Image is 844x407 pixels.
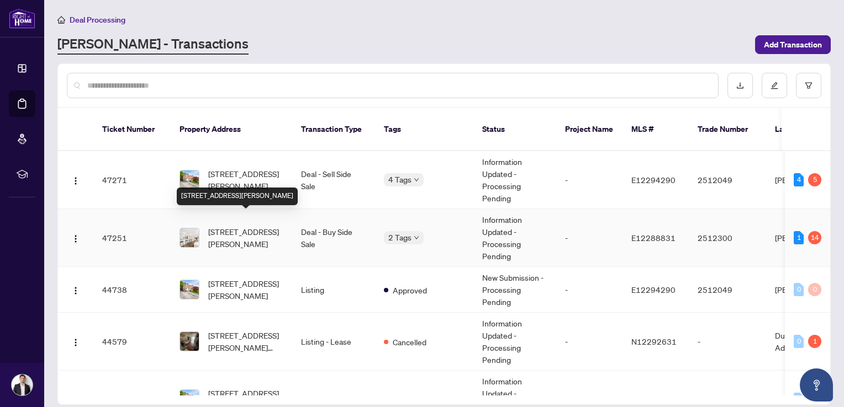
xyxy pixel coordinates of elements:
[71,338,80,347] img: Logo
[794,231,804,244] div: 1
[689,108,766,151] th: Trade Number
[794,335,804,348] div: 0
[388,231,412,244] span: 2 Tags
[93,108,171,151] th: Ticket Number
[771,82,778,89] span: edit
[393,394,426,406] span: Cancelled
[764,36,822,53] span: Add Transaction
[208,168,283,192] span: [STREET_ADDRESS][PERSON_NAME]
[180,170,199,189] img: thumbnail-img
[93,151,171,209] td: 47271
[805,82,813,89] span: filter
[93,313,171,371] td: 44579
[414,177,419,183] span: down
[689,209,766,267] td: 2512300
[71,176,80,185] img: Logo
[800,368,833,401] button: Open asap
[67,333,85,350] button: Logo
[57,35,249,55] a: [PERSON_NAME] - Transactions
[208,277,283,302] span: [STREET_ADDRESS][PERSON_NAME]
[808,283,821,296] div: 0
[292,151,375,209] td: Deal - Sell Side Sale
[180,280,199,299] img: thumbnail-img
[393,284,427,296] span: Approved
[762,73,787,98] button: edit
[631,233,676,243] span: E12288831
[736,82,744,89] span: download
[292,108,375,151] th: Transaction Type
[556,108,623,151] th: Project Name
[473,209,556,267] td: Information Updated - Processing Pending
[556,313,623,371] td: -
[808,173,821,186] div: 5
[556,267,623,313] td: -
[57,16,65,24] span: home
[631,285,676,294] span: E12294290
[70,15,125,25] span: Deal Processing
[180,332,199,351] img: thumbnail-img
[177,188,298,205] div: [STREET_ADDRESS][PERSON_NAME]
[375,108,473,151] th: Tags
[556,209,623,267] td: -
[755,35,831,54] button: Add Transaction
[171,108,292,151] th: Property Address
[93,267,171,313] td: 44738
[808,335,821,348] div: 1
[689,267,766,313] td: 2512049
[473,108,556,151] th: Status
[631,175,676,185] span: E12294290
[473,151,556,209] td: Information Updated - Processing Pending
[9,8,35,29] img: logo
[414,235,419,240] span: down
[393,336,426,348] span: Cancelled
[208,329,283,354] span: [STREET_ADDRESS][PERSON_NAME][PERSON_NAME]
[794,393,804,406] div: 0
[794,283,804,296] div: 0
[556,151,623,209] td: -
[631,394,676,404] span: E12229404
[292,313,375,371] td: Listing - Lease
[71,234,80,243] img: Logo
[473,267,556,313] td: New Submission - Processing Pending
[71,286,80,295] img: Logo
[623,108,689,151] th: MLS #
[794,173,804,186] div: 4
[67,229,85,247] button: Logo
[388,173,412,186] span: 4 Tags
[67,281,85,298] button: Logo
[180,228,199,247] img: thumbnail-img
[208,226,283,250] span: [STREET_ADDRESS][PERSON_NAME]
[796,73,821,98] button: filter
[473,313,556,371] td: Information Updated - Processing Pending
[631,336,677,346] span: N12292631
[292,267,375,313] td: Listing
[808,231,821,244] div: 14
[727,73,753,98] button: download
[93,209,171,267] td: 47251
[689,151,766,209] td: 2512049
[689,313,766,371] td: -
[67,171,85,189] button: Logo
[12,374,33,395] img: Profile Icon
[292,209,375,267] td: Deal - Buy Side Sale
